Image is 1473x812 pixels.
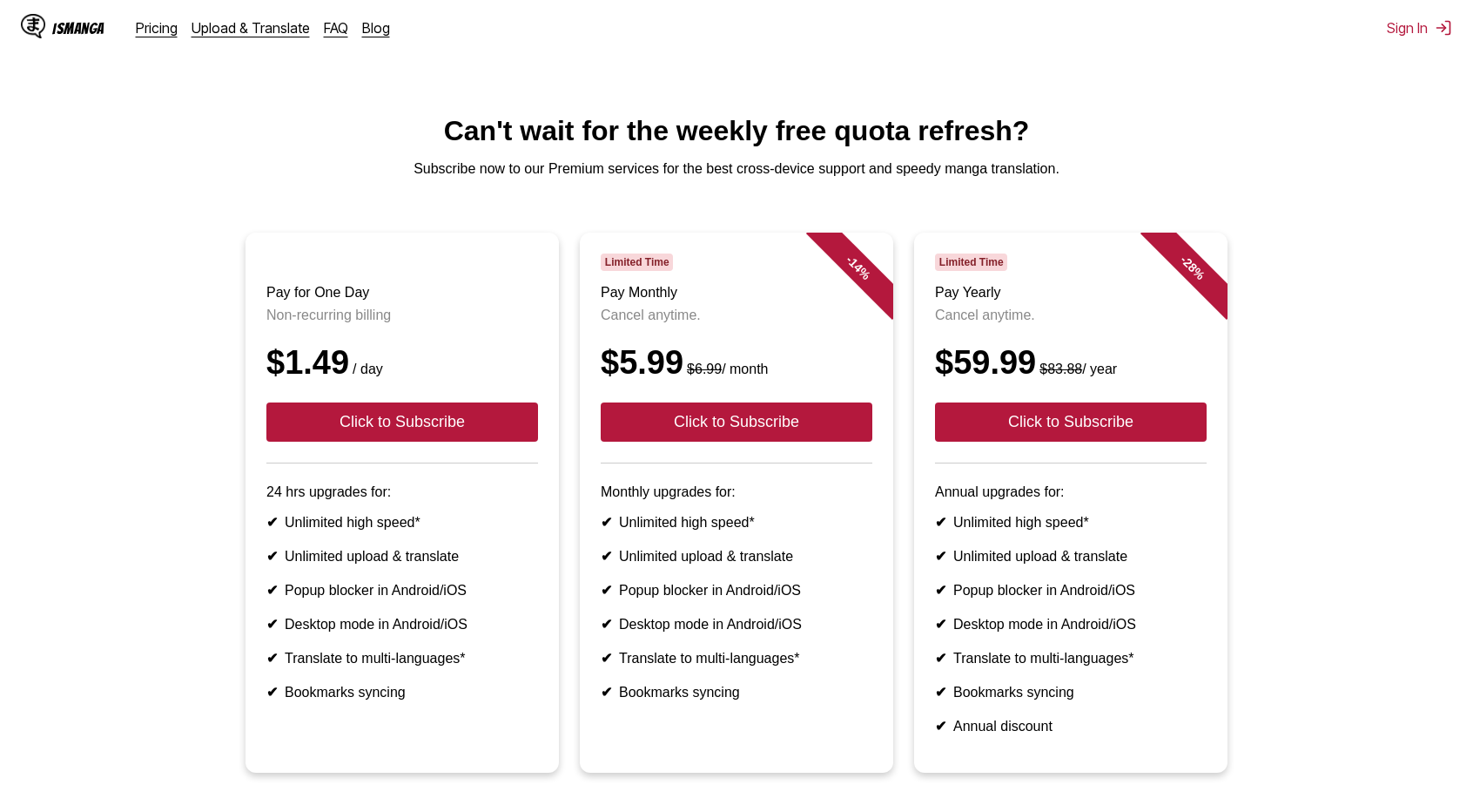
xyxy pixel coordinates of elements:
li: Bookmarks syncing [601,684,872,700]
b: ✔ [266,685,278,700]
li: Popup blocker in Android/iOS [266,582,538,599]
small: / year [1036,362,1117,376]
p: Subscribe now to our Premium services for the best cross-device support and speedy manga translat... [14,161,1459,177]
b: ✔ [266,549,278,564]
a: Upload & Translate [192,19,310,37]
b: ✔ [266,515,278,530]
p: 24 hrs upgrades for: [266,484,538,500]
span: Limited Time [601,254,673,271]
b: ✔ [266,617,278,632]
li: Desktop mode in Android/iOS [935,616,1207,633]
li: Unlimited upload & translate [601,548,872,565]
p: Non-recurring billing [266,308,538,323]
a: Pricing [136,19,178,37]
a: FAQ [324,19,348,37]
b: ✔ [601,685,612,700]
b: ✔ [935,583,946,598]
b: ✔ [935,685,946,700]
div: $59.99 [935,344,1207,382]
li: Unlimited high speed* [266,514,538,531]
small: / month [683,362,768,376]
span: Limited Time [935,254,1007,271]
p: Annual upgrades for: [935,484,1207,500]
b: ✔ [935,549,946,564]
li: Unlimited upload & translate [266,548,538,565]
a: Blog [362,19,390,37]
li: Bookmarks syncing [266,684,538,700]
button: Click to Subscribe [266,403,538,442]
s: $83.88 [1039,362,1082,376]
s: $6.99 [687,362,722,376]
li: Unlimited upload & translate [935,548,1207,565]
li: Unlimited high speed* [935,514,1207,531]
div: IsManga [52,20,104,37]
p: Monthly upgrades for: [601,484,872,500]
b: ✔ [601,651,612,666]
b: ✔ [266,583,278,598]
button: Sign In [1387,19,1452,37]
h3: Pay Monthly [601,285,872,301]
li: Translate to multi-languages* [266,650,538,667]
li: Bookmarks syncing [935,684,1207,700]
li: Translate to multi-languages* [601,650,872,667]
p: Cancel anytime. [601,308,872,323]
li: Desktop mode in Android/iOS [601,616,872,633]
a: IsManga LogoIsManga [21,14,136,42]
div: $1.49 [266,344,538,382]
button: Click to Subscribe [935,403,1207,442]
b: ✔ [935,515,946,530]
li: Popup blocker in Android/iOS [935,582,1207,599]
b: ✔ [935,651,946,666]
b: ✔ [601,549,612,564]
li: Translate to multi-languages* [935,650,1207,667]
b: ✔ [601,583,612,598]
b: ✔ [935,617,946,632]
li: Annual discount [935,718,1207,734]
b: ✔ [935,719,946,734]
li: Popup blocker in Android/iOS [601,582,872,599]
h1: Can't wait for the weekly free quota refresh? [14,115,1459,147]
button: Click to Subscribe [601,403,872,442]
div: - 14 % [806,215,911,320]
div: $5.99 [601,344,872,382]
img: Sign out [1435,19,1452,37]
b: ✔ [601,515,612,530]
div: - 28 % [1140,215,1245,320]
li: Unlimited high speed* [601,514,872,531]
b: ✔ [601,617,612,632]
p: Cancel anytime. [935,308,1207,323]
h3: Pay for One Day [266,285,538,301]
img: IsManga Logo [21,14,45,38]
h3: Pay Yearly [935,285,1207,301]
b: ✔ [266,651,278,666]
small: / day [349,362,383,376]
li: Desktop mode in Android/iOS [266,616,538,633]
